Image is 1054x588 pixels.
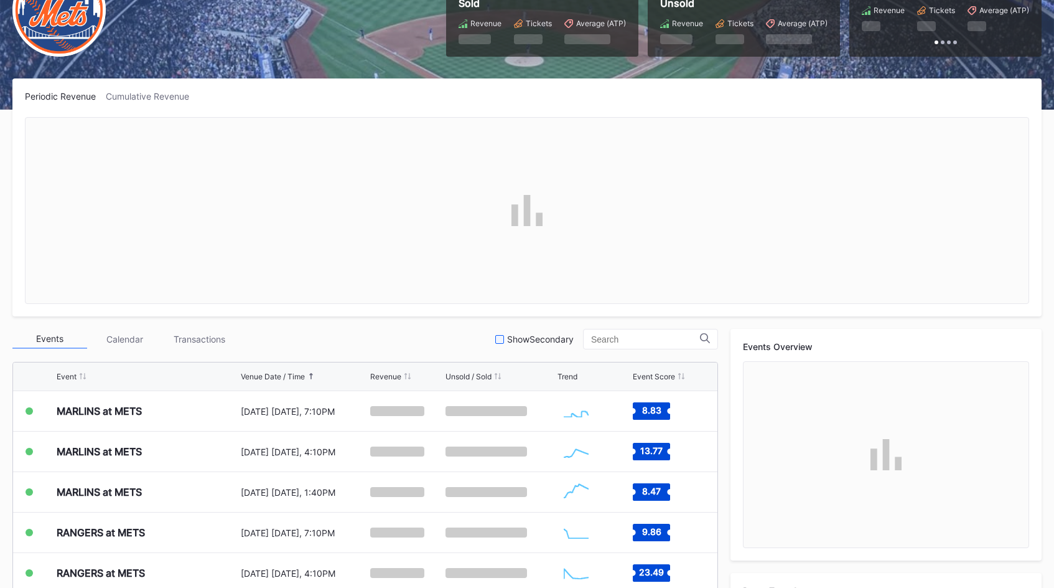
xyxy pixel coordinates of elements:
div: Tickets [727,19,753,28]
div: Tickets [526,19,552,28]
div: RANGERS at METS [57,567,145,579]
div: RANGERS at METS [57,526,145,539]
div: Show Secondary [507,334,574,344]
svg: Chart title [557,436,595,467]
div: Venue Date / Time [241,372,305,381]
div: Revenue [874,6,905,15]
div: Revenue [470,19,501,28]
div: Calendar [87,330,162,349]
div: MARLINS at METS [57,486,142,498]
div: Average (ATP) [576,19,626,28]
div: Average (ATP) [778,19,828,28]
div: Revenue [370,372,401,381]
div: [DATE] [DATE], 7:10PM [241,528,367,538]
div: Tickets [929,6,955,15]
div: Revenue [672,19,703,28]
svg: Chart title [557,477,595,508]
div: Events Overview [743,341,1029,352]
div: MARLINS at METS [57,445,142,458]
div: Transactions [162,330,236,349]
text: 23.49 [639,567,664,577]
svg: Chart title [557,517,595,548]
div: Periodic Revenue [25,91,106,102]
text: 9.86 [641,526,661,537]
div: [DATE] [DATE], 4:10PM [241,447,367,457]
div: MARLINS at METS [57,405,142,417]
text: 8.47 [642,486,661,496]
input: Search [591,334,700,344]
div: [DATE] [DATE], 4:10PM [241,568,367,579]
div: [DATE] [DATE], 1:40PM [241,487,367,498]
div: Events [12,330,87,349]
div: Average (ATP) [979,6,1029,15]
svg: Chart title [557,396,595,427]
text: 13.77 [640,445,663,456]
div: Event [57,372,77,381]
div: Trend [557,372,577,381]
text: 8.83 [641,405,661,415]
div: Unsold / Sold [445,372,492,381]
div: Cumulative Revenue [106,91,199,102]
div: [DATE] [DATE], 7:10PM [241,406,367,417]
div: Event Score [633,372,675,381]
